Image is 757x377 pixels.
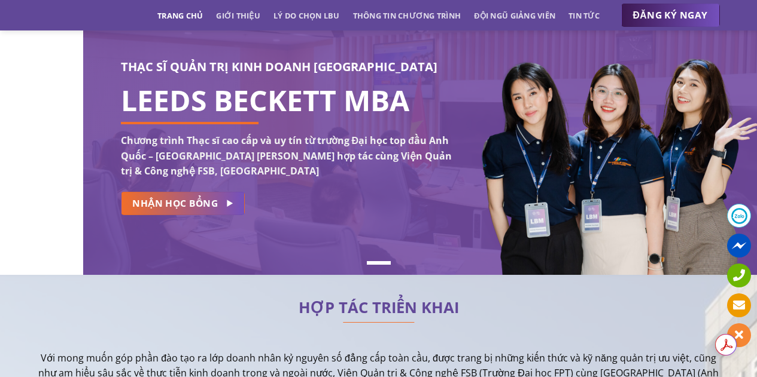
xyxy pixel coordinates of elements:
[157,5,203,26] a: Trang chủ
[474,5,555,26] a: Đội ngũ giảng viên
[633,8,708,23] span: ĐĂNG KÝ NGAY
[621,4,720,27] a: ĐĂNG KÝ NGAY
[353,5,461,26] a: Thông tin chương trình
[343,322,415,323] img: line-lbu.jpg
[568,5,600,26] a: Tin tức
[367,261,391,265] li: Page dot 1
[216,5,260,26] a: Giới thiệu
[38,302,720,314] h2: HỢP TÁC TRIỂN KHAI
[273,5,340,26] a: Lý do chọn LBU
